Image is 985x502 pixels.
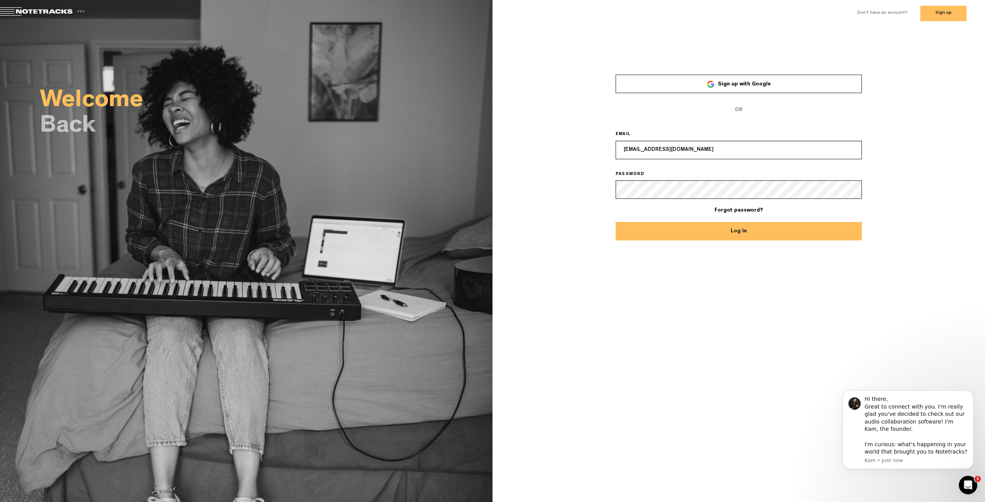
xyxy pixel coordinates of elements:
[920,6,967,21] button: Sign up
[616,141,862,159] input: Email
[616,132,641,138] label: EMAIL
[715,208,763,213] a: Forgot password?
[40,116,492,138] h2: Back
[831,381,985,498] iframe: Intercom notifications message
[616,222,862,240] button: Log In
[975,476,981,482] span: 1
[616,172,655,178] label: PASSWORD
[40,91,492,112] h2: Welcome
[718,82,771,87] span: Sign up with Google
[616,101,862,119] span: OR
[959,476,977,494] iframe: Intercom live chat
[857,10,908,17] label: Don't have an account?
